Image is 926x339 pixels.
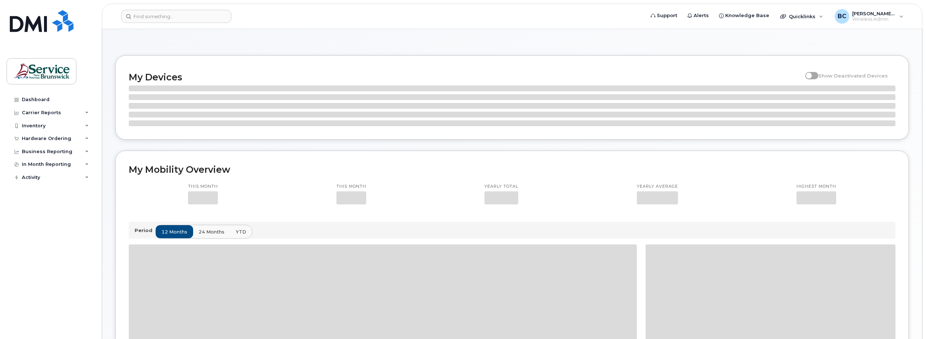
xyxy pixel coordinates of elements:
[805,69,811,75] input: Show Deactivated Devices
[336,184,366,190] p: This month
[637,184,678,190] p: Yearly average
[484,184,518,190] p: Yearly total
[199,228,224,235] span: 24 months
[188,184,218,190] p: This month
[129,164,895,175] h2: My Mobility Overview
[135,227,155,234] p: Period
[797,184,836,190] p: Highest month
[818,73,888,79] span: Show Deactivated Devices
[129,72,802,83] h2: My Devices
[236,228,246,235] span: YTD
